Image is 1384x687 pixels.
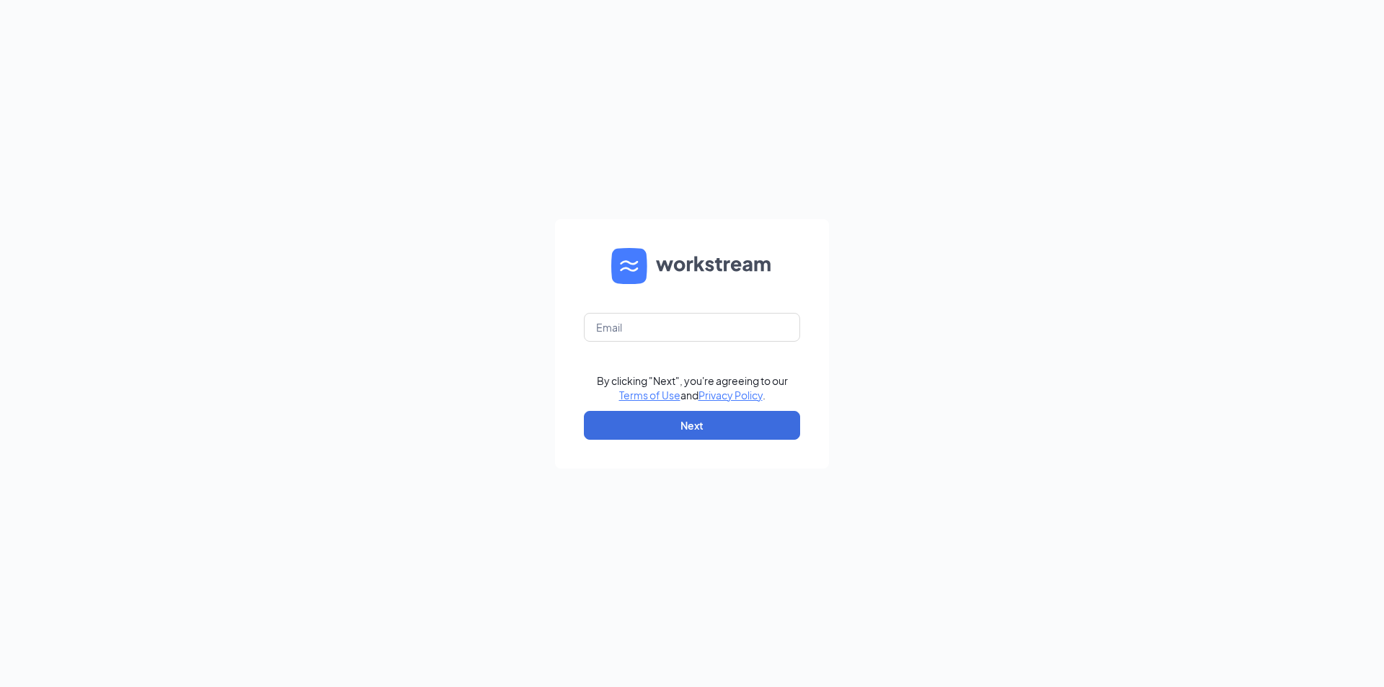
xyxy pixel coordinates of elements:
input: Email [584,313,800,342]
a: Terms of Use [619,389,680,402]
a: Privacy Policy [698,389,763,402]
img: WS logo and Workstream text [611,248,773,284]
button: Next [584,411,800,440]
div: By clicking "Next", you're agreeing to our and . [597,373,788,402]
